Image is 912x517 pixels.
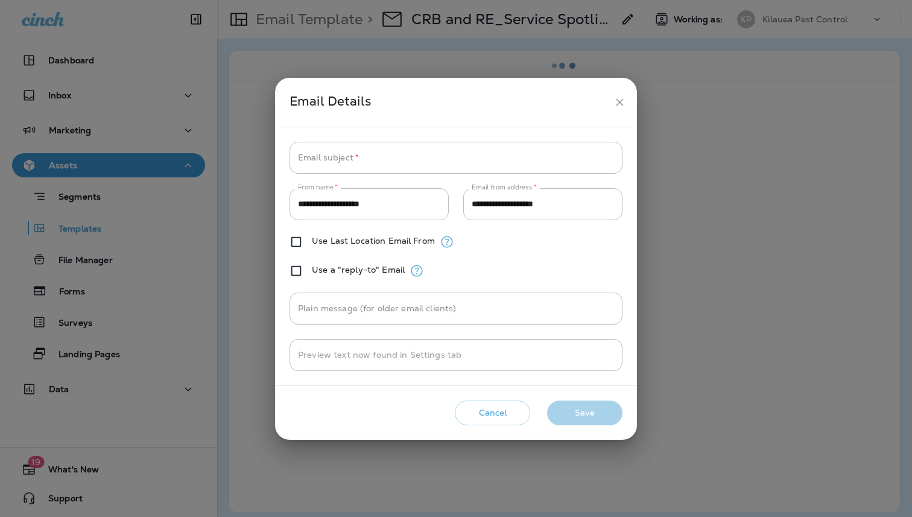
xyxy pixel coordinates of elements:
label: From name [298,183,338,192]
label: Email from address [472,183,536,192]
label: Use a "reply-to" Email [312,265,405,274]
button: Cancel [455,401,530,425]
button: close [609,91,631,113]
div: Email Details [290,91,609,113]
label: Use Last Location Email From [312,236,435,246]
